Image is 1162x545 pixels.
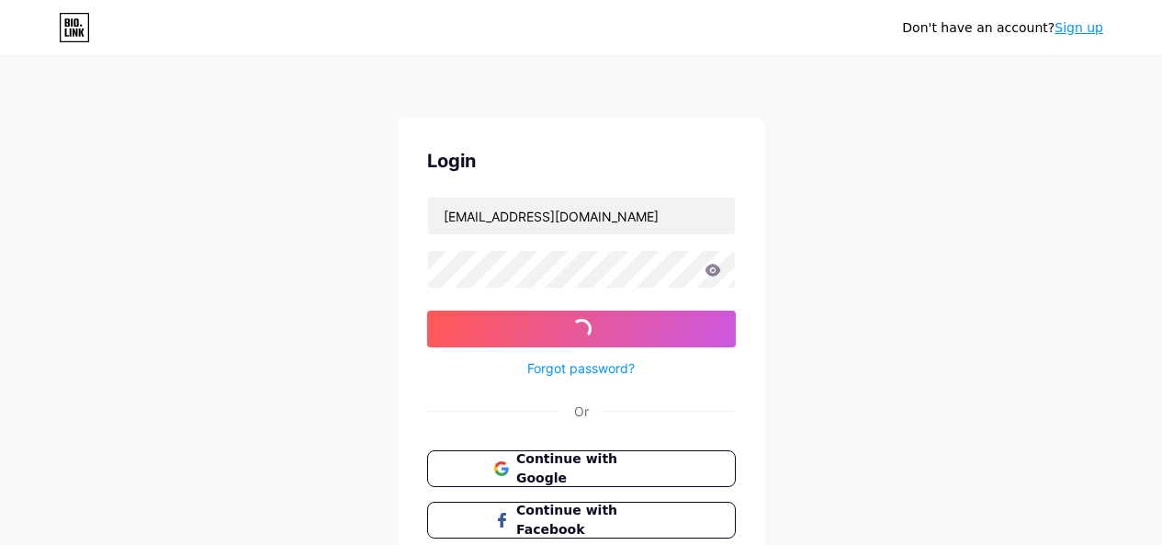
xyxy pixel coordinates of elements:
[902,18,1103,38] div: Don't have an account?
[527,358,635,378] a: Forgot password?
[516,449,668,488] span: Continue with Google
[427,502,736,539] button: Continue with Facebook
[427,450,736,487] button: Continue with Google
[516,501,668,539] span: Continue with Facebook
[574,402,589,421] div: Or
[1055,20,1103,35] a: Sign up
[428,198,735,234] input: Username
[427,147,736,175] div: Login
